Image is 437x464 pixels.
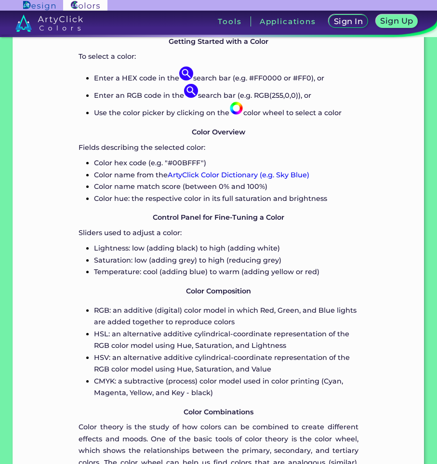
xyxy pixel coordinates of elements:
[94,375,358,399] p: CMYK: a subtractive (process) color model used in color printing (Cyan, Magenta, Yellow, and Key ...
[94,181,358,192] p: Color name match score (between 0% and 100%)
[23,1,55,10] img: ArtyClick Design logo
[94,193,358,204] p: Color hue: the respective color in its full saturation and brightness
[94,84,358,101] p: Enter an RGB code in the search bar (e.g. RGB(255,0,0)), or
[229,101,243,115] img: icon_color_wheel.png
[335,18,361,25] h5: Sign In
[94,328,358,352] p: HSL: an alternative additive cylindrical-coordinate representation of the RGB color model using H...
[79,406,358,418] p: Color Combinations
[331,15,366,27] a: Sign In
[94,66,358,84] p: Enter a HEX code in the search bar (e.g. #FF0000 or #FF0), or
[15,14,83,32] img: logo_artyclick_colors_white.svg
[79,51,358,62] p: To select a color:
[94,242,358,254] p: Lightness: low (adding black) to high (adding white)
[94,254,358,266] p: Saturation: low (adding grey) to high (reducing grey)
[94,266,358,278] p: Temperature: cool (adding blue) to warm (adding yellow or red)
[382,17,412,25] h5: Sign Up
[79,36,358,47] p: Getting Started with a Color
[94,305,358,328] p: RGB: an additive (digital) color model in which Red, Green, and Blue lights are added together to...
[260,18,316,25] h3: Applications
[94,352,358,375] p: HSV: an alternative additive cylindrical-coordinate representation of the RGB color model using H...
[79,285,358,297] p: Color Composition
[79,227,358,239] p: Sliders used to adjust a color:
[184,84,198,98] img: icon_blue_search.svg
[168,171,309,179] a: ArtyClick Color Dictionary (e.g. Sky Blue)
[79,142,358,153] p: Fields describing the selected color:
[218,18,241,25] h3: Tools
[79,212,358,223] p: Control Panel for Fine-Tuning a Color
[378,15,416,27] a: Sign Up
[94,101,358,119] p: Use the color picker by clicking on the color wheel to select a color
[179,66,193,80] img: icon_blue_search.svg
[94,157,358,169] p: Color hex code (e.g. "#00BFFF")
[94,169,358,181] p: Color name from the
[79,126,358,138] p: Color Overview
